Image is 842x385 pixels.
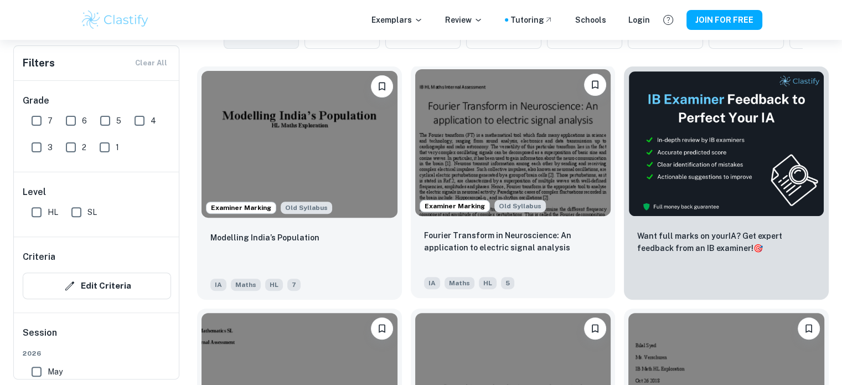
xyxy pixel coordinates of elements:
[637,230,815,254] p: Want full marks on your IA ? Get expert feedback from an IB examiner!
[48,141,53,153] span: 3
[265,279,283,291] span: HL
[445,277,474,289] span: Maths
[281,202,332,214] div: Although this IA is written for the old math syllabus (last exam in November 2020), the current I...
[23,55,55,71] h6: Filters
[82,141,86,153] span: 2
[424,277,440,289] span: IA
[281,202,332,214] span: Old Syllabus
[420,201,489,211] span: Examiner Marking
[686,10,762,30] button: JOIN FOR FREE
[210,232,319,244] p: Modelling India’s Population
[584,317,606,340] button: Please log in to bookmark exemplars
[23,326,171,348] h6: Session
[494,200,546,212] span: Old Syllabus
[48,115,53,127] span: 7
[82,115,87,127] span: 6
[23,273,171,299] button: Edit Criteria
[80,9,151,31] img: Clastify logo
[628,14,650,26] a: Login
[510,14,553,26] a: Tutoring
[624,66,829,300] a: ThumbnailWant full marks on yourIA? Get expert feedback from an IB examiner!
[628,71,824,217] img: Thumbnail
[411,66,616,300] a: Examiner MarkingAlthough this IA is written for the old math syllabus (last exam in November 2020...
[23,94,171,107] h6: Grade
[116,141,119,153] span: 1
[116,115,121,127] span: 5
[151,115,156,127] span: 4
[48,366,63,378] span: May
[424,229,602,254] p: Fourier Transform in Neuroscience: An application to electric signal analysis
[287,279,301,291] span: 7
[584,74,606,96] button: Please log in to bookmark exemplars
[206,203,276,213] span: Examiner Marking
[659,11,678,29] button: Help and Feedback
[23,348,171,358] span: 2026
[48,206,58,218] span: HL
[494,200,546,212] div: Although this IA is written for the old math syllabus (last exam in November 2020), the current I...
[197,66,402,300] a: Examiner MarkingAlthough this IA is written for the old math syllabus (last exam in November 2020...
[445,14,483,26] p: Review
[479,277,497,289] span: HL
[575,14,606,26] a: Schools
[231,279,261,291] span: Maths
[371,317,393,340] button: Please log in to bookmark exemplars
[210,279,226,291] span: IA
[87,206,97,218] span: SL
[371,75,393,97] button: Please log in to bookmark exemplars
[371,14,423,26] p: Exemplars
[23,186,171,199] h6: Level
[501,277,514,289] span: 5
[798,317,820,340] button: Please log in to bookmark exemplars
[753,244,763,253] span: 🎯
[415,69,611,216] img: Maths IA example thumbnail: Fourier Transform in Neuroscience: An ap
[23,250,55,264] h6: Criteria
[202,71,397,218] img: Maths IA example thumbnail: Modelling India’s Population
